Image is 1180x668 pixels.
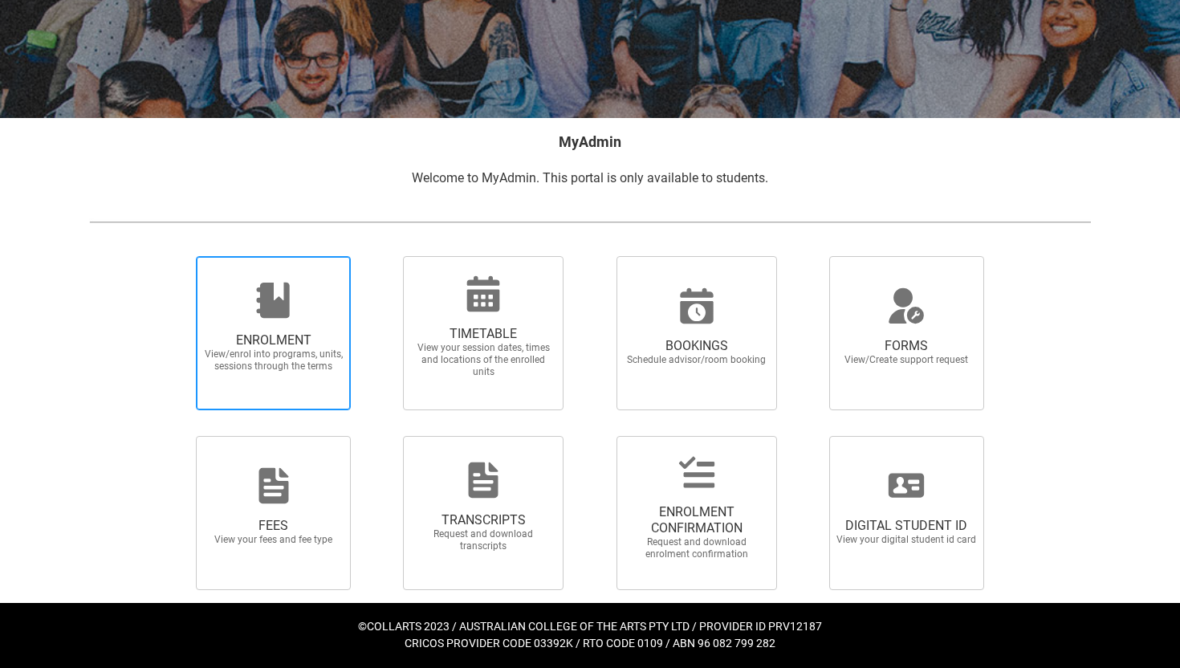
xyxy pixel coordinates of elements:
[413,512,554,528] span: TRANSCRIPTS
[413,342,554,378] span: View your session dates, times and locations of the enrolled units
[413,326,554,342] span: TIMETABLE
[626,338,767,354] span: BOOKINGS
[836,338,977,354] span: FORMS
[626,354,767,366] span: Schedule advisor/room booking
[412,170,768,185] span: Welcome to MyAdmin. This portal is only available to students.
[626,536,767,560] span: Request and download enrolment confirmation
[203,518,344,534] span: FEES
[413,528,554,552] span: Request and download transcripts
[836,518,977,534] span: DIGITAL STUDENT ID
[626,504,767,536] span: ENROLMENT CONFIRMATION
[203,534,344,546] span: View your fees and fee type
[836,534,977,546] span: View your digital student id card
[89,131,1091,153] h2: MyAdmin
[203,332,344,348] span: ENROLMENT
[836,354,977,366] span: View/Create support request
[203,348,344,373] span: View/enrol into programs, units, sessions through the terms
